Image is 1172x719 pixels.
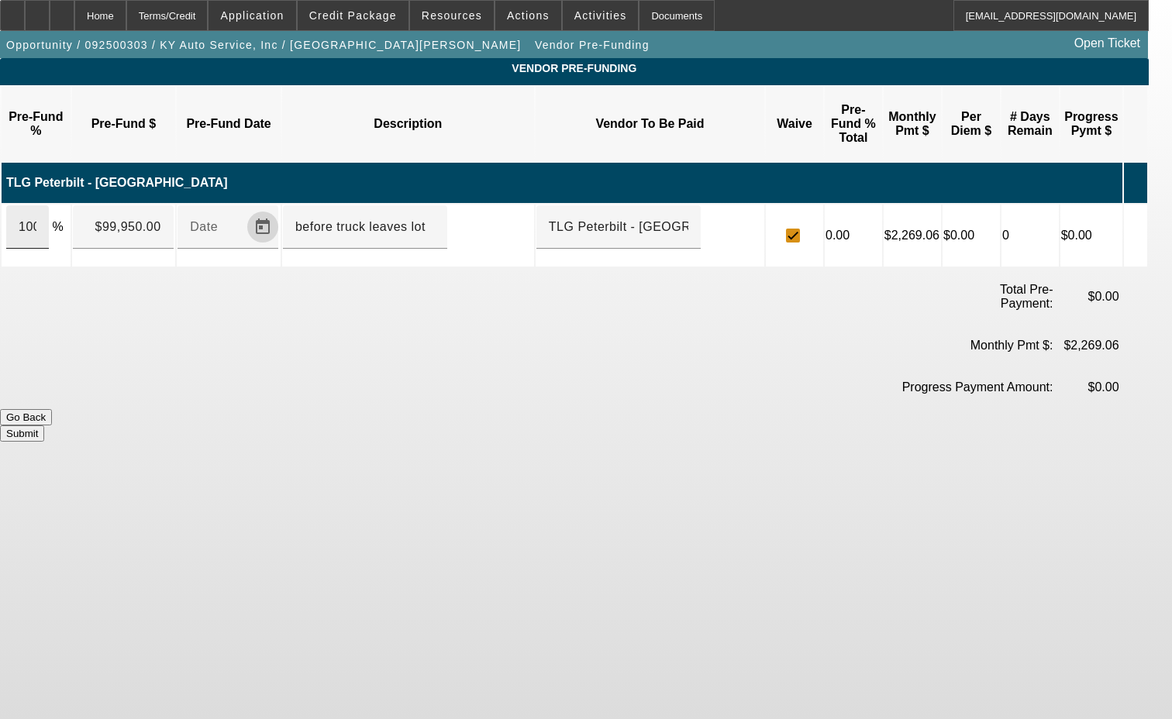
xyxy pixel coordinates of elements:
[1064,110,1119,138] p: Progress Pymt $
[298,1,408,30] button: Credit Package
[859,380,1053,394] p: Progress Payment Amount:
[563,1,639,30] button: Activities
[946,110,996,138] p: Per Diem $
[535,39,650,51] span: Vendor Pre-Funding
[422,9,482,22] span: Resources
[495,1,561,30] button: Actions
[1056,380,1119,394] p: $0.00
[309,9,397,22] span: Credit Package
[181,117,277,131] p: Pre-Fund Date
[531,31,653,59] button: Vendor Pre-Funding
[884,229,940,243] p: $2,269.06
[12,62,1137,74] span: Vendor Pre-Funding
[1125,168,1140,197] i: Add
[1125,221,1140,249] i: Delete
[410,1,494,30] button: Resources
[6,39,521,51] span: Opportunity / 092500303 / KY Auto Service, Inc / [GEOGRAPHIC_DATA][PERSON_NAME]
[6,176,1122,190] p: TLG Peterbilt - [GEOGRAPHIC_DATA]
[826,229,881,243] p: 0.00
[220,9,284,22] span: Application
[888,110,937,138] p: Monthly Pmt $
[549,218,688,236] input: Account
[209,1,295,30] button: Application
[943,229,999,243] p: $0.00
[507,9,550,22] span: Actions
[76,117,172,131] p: Pre-Fund $
[1002,229,1058,243] p: 0
[574,9,627,22] span: Activities
[1061,229,1122,243] p: $0.00
[859,339,1053,353] p: Monthly Pmt $:
[829,103,878,145] p: Pre-Fund % Total
[1056,339,1119,353] p: $2,269.06
[190,220,218,233] mat-label: Date
[1056,290,1119,304] p: $0.00
[1005,110,1055,138] p: # Days Remain
[286,117,530,131] p: Description
[52,220,63,233] span: %
[991,283,1053,311] p: Total Pre-Payment:
[770,117,819,131] p: Waive
[1068,30,1146,57] a: Open Ticket
[5,110,67,138] p: Pre-Fund %
[539,117,760,131] p: Vendor To Be Paid
[247,212,278,243] button: Open calendar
